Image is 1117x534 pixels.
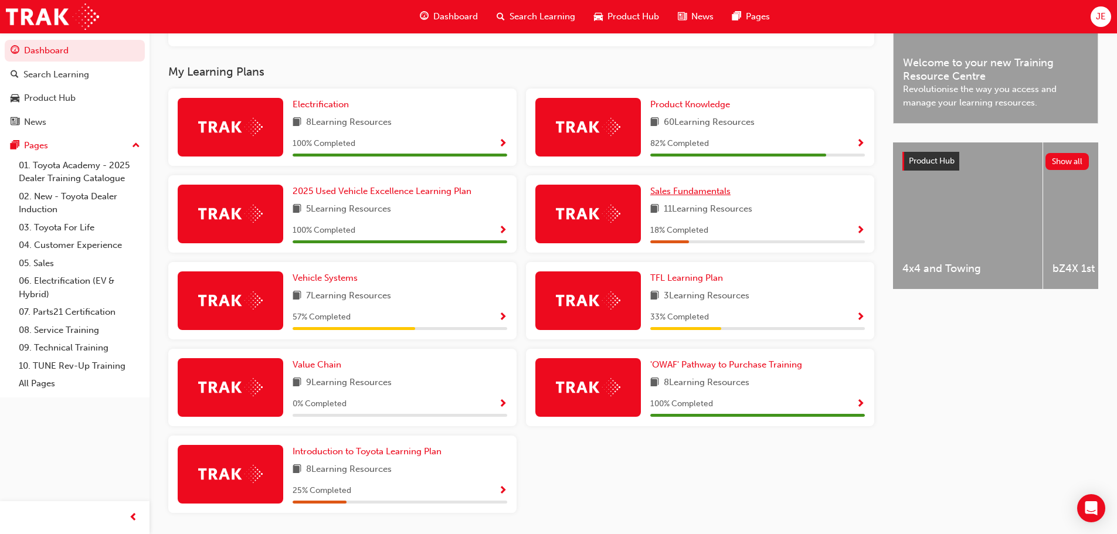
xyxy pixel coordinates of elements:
[14,375,145,393] a: All Pages
[510,10,575,23] span: Search Learning
[650,98,735,111] a: Product Knowledge
[498,137,507,151] button: Show Progress
[650,271,728,285] a: TFL Learning Plan
[293,358,346,372] a: Value Chain
[487,5,585,29] a: search-iconSearch Learning
[5,40,145,62] a: Dashboard
[903,56,1088,83] span: Welcome to your new Training Resource Centre
[585,5,668,29] a: car-iconProduct Hub
[420,9,429,24] span: guage-icon
[1096,10,1106,23] span: JE
[668,5,723,29] a: news-iconNews
[168,65,874,79] h3: My Learning Plans
[293,271,362,285] a: Vehicle Systems
[909,156,955,166] span: Product Hub
[556,291,620,309] img: Trak
[5,38,145,135] button: DashboardSearch LearningProduct HubNews
[11,117,19,128] span: news-icon
[14,272,145,303] a: 06. Electrification (EV & Hybrid)
[306,115,392,130] span: 8 Learning Resources
[198,118,263,136] img: Trak
[732,9,741,24] span: pages-icon
[14,157,145,188] a: 01. Toyota Academy - 2025 Dealer Training Catalogue
[1091,6,1111,27] button: JE
[650,311,709,324] span: 33 % Completed
[14,339,145,357] a: 09. Technical Training
[607,10,659,23] span: Product Hub
[498,397,507,411] button: Show Progress
[293,397,347,411] span: 0 % Completed
[24,115,46,129] div: News
[498,226,507,236] span: Show Progress
[14,357,145,375] a: 10. TUNE Rev-Up Training
[650,397,713,411] span: 100 % Completed
[723,5,779,29] a: pages-iconPages
[746,10,770,23] span: Pages
[856,226,865,236] span: Show Progress
[556,205,620,223] img: Trak
[306,376,392,390] span: 9 Learning Resources
[293,137,355,151] span: 100 % Completed
[650,186,731,196] span: Sales Fundamentals
[293,446,442,457] span: Introduction to Toyota Learning Plan
[5,111,145,133] a: News
[498,310,507,325] button: Show Progress
[23,68,89,81] div: Search Learning
[903,83,1088,109] span: Revolutionise the way you access and manage your learning resources.
[650,273,723,283] span: TFL Learning Plan
[664,115,755,130] span: 60 Learning Resources
[11,141,19,151] span: pages-icon
[902,262,1033,275] span: 4x4 and Towing
[650,289,659,304] span: book-icon
[293,99,349,110] span: Electrification
[198,205,263,223] img: Trak
[14,219,145,237] a: 03. Toyota For Life
[11,70,19,80] span: search-icon
[306,289,391,304] span: 7 Learning Resources
[293,98,354,111] a: Electrification
[650,99,730,110] span: Product Knowledge
[664,202,752,217] span: 11 Learning Resources
[293,311,351,324] span: 57 % Completed
[650,115,659,130] span: book-icon
[498,139,507,149] span: Show Progress
[902,152,1089,171] a: Product HubShow all
[293,115,301,130] span: book-icon
[650,358,807,372] a: 'OWAF' Pathway to Purchase Training
[498,486,507,496] span: Show Progress
[14,321,145,339] a: 08. Service Training
[293,376,301,390] span: book-icon
[14,254,145,273] a: 05. Sales
[650,224,708,237] span: 18 % Completed
[24,91,76,105] div: Product Hub
[293,445,446,458] a: Introduction to Toyota Learning Plan
[691,10,714,23] span: News
[497,9,505,24] span: search-icon
[498,223,507,238] button: Show Progress
[856,399,865,410] span: Show Progress
[293,186,471,196] span: 2025 Used Vehicle Excellence Learning Plan
[650,376,659,390] span: book-icon
[198,378,263,396] img: Trak
[293,462,301,477] span: book-icon
[14,188,145,219] a: 02. New - Toyota Dealer Induction
[293,359,341,370] span: Value Chain
[678,9,687,24] span: news-icon
[11,46,19,56] span: guage-icon
[1077,494,1105,522] div: Open Intercom Messenger
[198,465,263,483] img: Trak
[293,224,355,237] span: 100 % Completed
[293,273,358,283] span: Vehicle Systems
[433,10,478,23] span: Dashboard
[6,4,99,30] img: Trak
[293,185,476,198] a: 2025 Used Vehicle Excellence Learning Plan
[293,289,301,304] span: book-icon
[410,5,487,29] a: guage-iconDashboard
[556,378,620,396] img: Trak
[132,138,140,154] span: up-icon
[24,139,48,152] div: Pages
[594,9,603,24] span: car-icon
[664,376,749,390] span: 8 Learning Resources
[856,223,865,238] button: Show Progress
